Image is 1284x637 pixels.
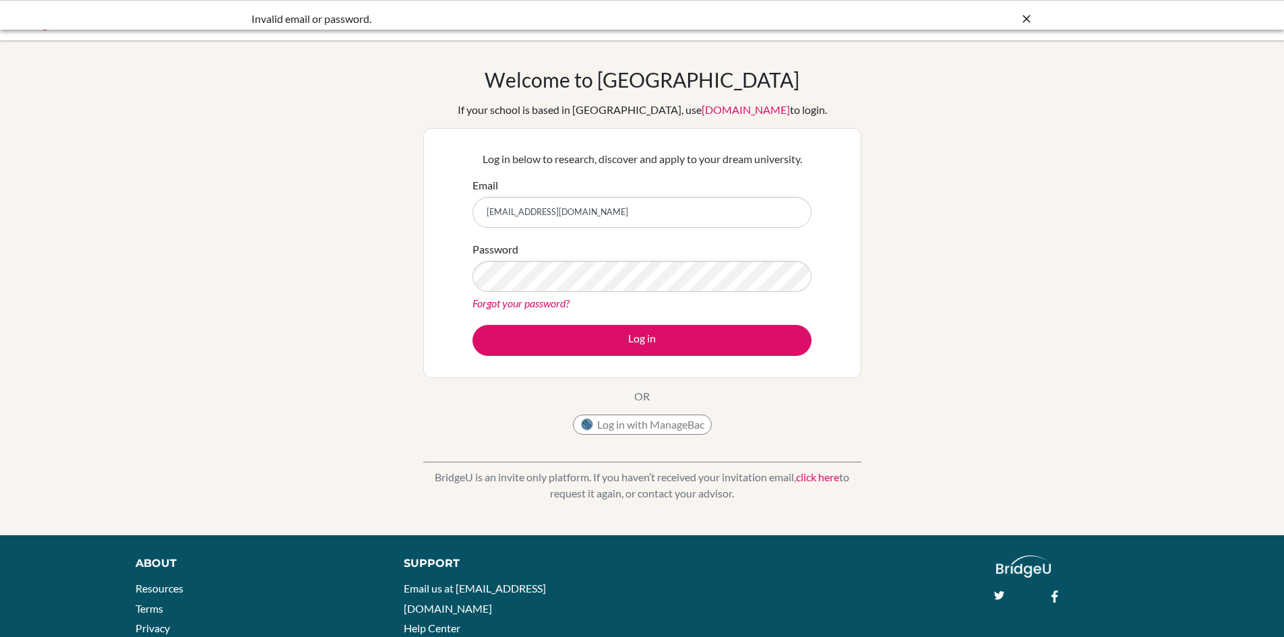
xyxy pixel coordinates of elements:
[472,241,518,257] label: Password
[404,621,460,634] a: Help Center
[472,177,498,193] label: Email
[472,151,812,167] p: Log in below to research, discover and apply to your dream university.
[472,325,812,356] button: Log in
[423,469,861,502] p: BridgeU is an invite only platform. If you haven’t received your invitation email, to request it ...
[404,582,546,615] a: Email us at [EMAIL_ADDRESS][DOMAIN_NAME]
[135,555,373,572] div: About
[458,102,827,118] div: If your school is based in [GEOGRAPHIC_DATA], use to login.
[404,555,626,572] div: Support
[251,11,831,27] div: Invalid email or password.
[472,297,570,309] a: Forgot your password?
[702,103,790,116] a: [DOMAIN_NAME]
[573,415,712,435] button: Log in with ManageBac
[135,602,163,615] a: Terms
[996,555,1051,578] img: logo_white@2x-f4f0deed5e89b7ecb1c2cc34c3e3d731f90f0f143d5ea2071677605dd97b5244.png
[485,67,799,92] h1: Welcome to [GEOGRAPHIC_DATA]
[796,471,839,483] a: click here
[634,388,650,404] p: OR
[135,621,170,634] a: Privacy
[135,582,183,595] a: Resources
